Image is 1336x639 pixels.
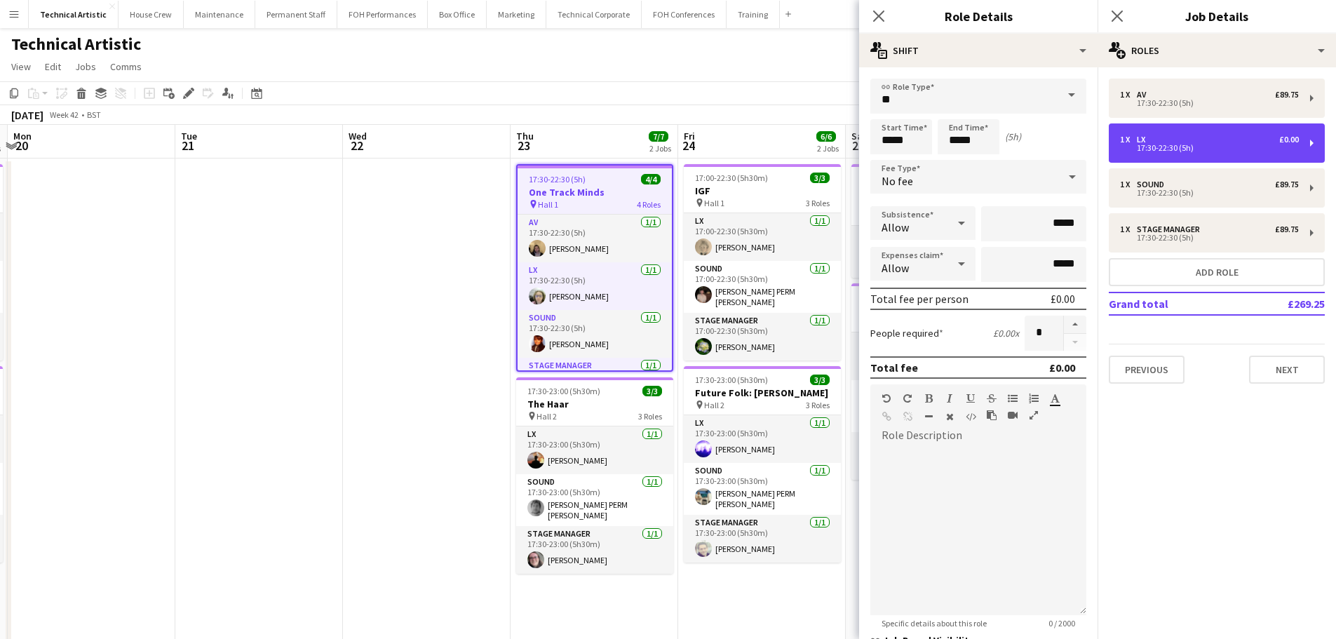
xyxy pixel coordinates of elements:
div: 1 x [1120,90,1137,100]
button: Box Office [428,1,487,28]
div: £0.00 [1051,292,1075,306]
span: 22 [346,137,367,154]
span: No fee [882,174,913,188]
div: £0.00 [1279,135,1299,144]
button: House Crew [119,1,184,28]
button: Italic [945,393,954,404]
app-job-card: 17:30-22:30 (5h)3/3IGF Hall 13 RolesLX1/117:30-22:30 (5h)[PERSON_NAME]Sound1/117:30-22:30 (5h)[PE... [851,283,1008,480]
div: Total fee [870,361,918,375]
h3: IGF [684,184,841,197]
a: View [6,58,36,76]
span: 20 [11,137,32,154]
app-job-card: 17:00-22:30 (5h30m)3/3IGF Hall 13 RolesLX1/117:00-22:30 (5h30m)[PERSON_NAME]Sound1/117:00-22:30 (... [684,164,841,361]
h3: Job Details [1098,7,1336,25]
div: 2 Jobs [817,143,839,154]
button: Next [1249,356,1325,384]
span: Comms [110,60,142,73]
div: 2 Jobs [649,143,671,154]
div: 1 x [1120,224,1137,234]
button: Ordered List [1029,393,1039,404]
button: Technical Artistic [29,1,119,28]
div: Total fee per person [870,292,969,306]
div: [DATE] [11,108,43,122]
span: 23 [514,137,534,154]
h3: IGF Young Artist: [PERSON_NAME] [851,184,1008,210]
button: Add role [1109,258,1325,286]
h3: Future Folk: [PERSON_NAME] [684,386,841,399]
app-card-role: Sound1/117:30-22:30 (5h)[PERSON_NAME] [PERSON_NAME] [851,380,1008,432]
span: 3/3 [810,173,830,183]
span: Wed [349,130,367,142]
span: 17:30-23:00 (5h30m) [527,386,600,396]
h3: The Haar [516,398,673,410]
div: 1 x [1120,180,1137,189]
div: Roles [1098,34,1336,67]
span: Tue [181,130,197,142]
button: HTML Code [966,411,976,422]
app-card-role: LX1/117:30-23:00 (5h30m)[PERSON_NAME] [684,415,841,463]
div: Stage Manager [1137,224,1206,234]
app-card-role: Stage Manager1/117:00-22:30 (5h30m)[PERSON_NAME] [684,313,841,361]
span: 17:30-23:00 (5h30m) [695,375,768,385]
div: Sound [1137,180,1170,189]
h3: Role Details [859,7,1098,25]
span: Hall 1 [704,198,724,208]
button: Clear Formatting [945,411,954,422]
button: Increase [1064,316,1086,334]
button: Previous [1109,356,1185,384]
app-card-role: Stage Manager1/111:00-15:30 (4h30m)[PERSON_NAME] PERM [PERSON_NAME] [851,226,1008,278]
span: 25 [849,137,867,154]
app-card-role: Sound1/117:30-22:30 (5h)[PERSON_NAME] [518,310,672,358]
span: Hall 2 [704,400,724,410]
app-job-card: 17:30-23:00 (5h30m)3/3The Haar Hall 23 RolesLX1/117:30-23:00 (5h30m)[PERSON_NAME]Sound1/117:30-23... [516,377,673,574]
div: LX [1137,135,1151,144]
td: Grand total [1109,292,1241,315]
span: 4/4 [641,174,661,184]
h3: IGF [851,304,1008,316]
span: Sat [851,130,867,142]
span: 17:00-22:30 (5h30m) [695,173,768,183]
app-job-card: 11:00-15:30 (4h30m)1/1IGF Young Artist: [PERSON_NAME] STP1 RoleStage Manager1/111:00-15:30 (4h30m... [851,164,1008,278]
div: BST [87,109,101,120]
button: Strikethrough [987,393,997,404]
button: Horizontal Line [924,411,933,422]
span: 0 / 2000 [1037,618,1086,628]
app-card-role: Sound1/117:00-22:30 (5h30m)[PERSON_NAME] PERM [PERSON_NAME] [684,261,841,313]
button: Bold [924,393,933,404]
div: £0.00 [1049,361,1075,375]
button: Permanent Staff [255,1,337,28]
span: Hall 1 [538,199,558,210]
span: Hall 2 [537,411,557,422]
span: Fri [684,130,695,142]
div: 17:30-22:30 (5h)4/4One Track Minds Hall 14 RolesAV1/117:30-22:30 (5h)[PERSON_NAME]LX1/117:30-22:3... [516,164,673,372]
div: 17:30-23:00 (5h30m)3/3Future Folk: [PERSON_NAME] Hall 23 RolesLX1/117:30-23:00 (5h30m)[PERSON_NAM... [684,366,841,563]
button: Insert video [1008,410,1018,421]
app-card-role: LX1/117:30-22:30 (5h)[PERSON_NAME] [518,262,672,310]
span: Week 42 [46,109,81,120]
div: £89.75 [1275,90,1299,100]
span: Mon [13,130,32,142]
span: 17:30-22:30 (5h) [529,174,586,184]
span: Jobs [75,60,96,73]
span: View [11,60,31,73]
button: Fullscreen [1029,410,1039,421]
a: Edit [39,58,67,76]
td: £269.25 [1241,292,1325,315]
div: £0.00 x [993,327,1019,339]
div: AV [1137,90,1152,100]
button: Marketing [487,1,546,28]
div: 17:30-22:30 (5h) [1120,189,1299,196]
app-card-role: Sound1/117:30-23:00 (5h30m)[PERSON_NAME] PERM [PERSON_NAME] [684,463,841,515]
div: 17:30-22:30 (5h) [1120,144,1299,152]
button: Redo [903,393,912,404]
span: Thu [516,130,534,142]
span: 3/3 [810,375,830,385]
span: Allow [882,261,909,275]
span: Allow [882,220,909,234]
button: Unordered List [1008,393,1018,404]
span: 3/3 [642,386,662,396]
button: Maintenance [184,1,255,28]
